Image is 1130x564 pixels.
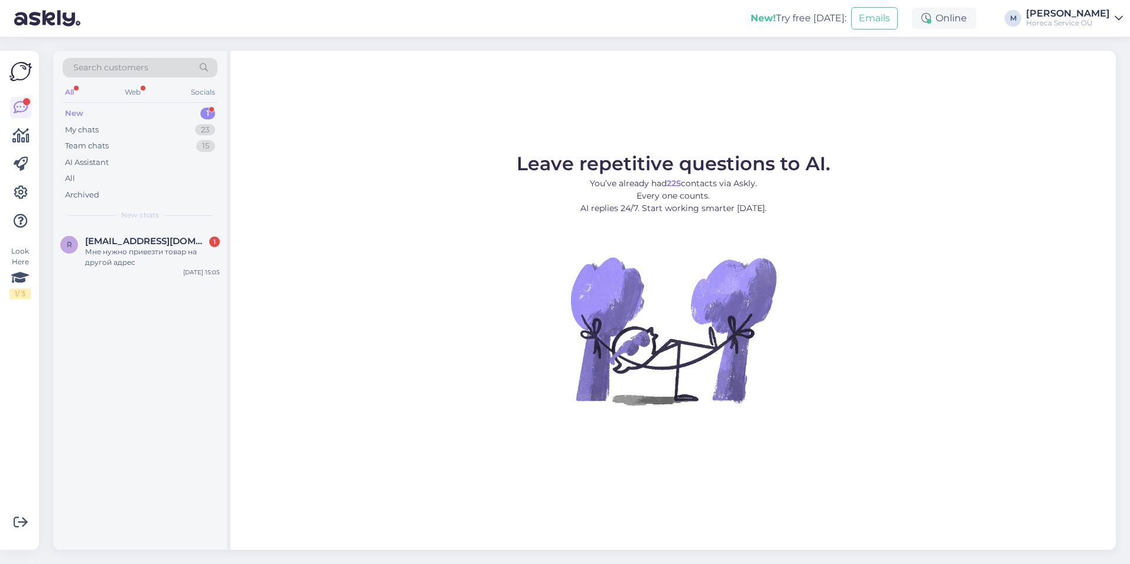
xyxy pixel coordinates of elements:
[667,178,681,189] b: 225
[1026,18,1110,28] div: Horeca Service OÜ
[209,236,220,247] div: 1
[65,140,109,152] div: Team chats
[9,289,31,299] div: 1 / 3
[1026,9,1110,18] div: [PERSON_NAME]
[189,85,217,100] div: Socials
[67,240,72,249] span: r
[1005,10,1021,27] div: M
[121,210,159,221] span: New chats
[9,60,32,83] img: Askly Logo
[122,85,143,100] div: Web
[1026,9,1123,28] a: [PERSON_NAME]Horeca Service OÜ
[65,189,99,201] div: Archived
[85,247,220,268] div: Мне нужно привезти товар на другой адрес
[517,152,830,175] span: Leave repetitive questions to AI.
[9,246,31,299] div: Look Here
[65,173,75,184] div: All
[196,140,215,152] div: 15
[65,157,109,168] div: AI Assistant
[517,177,830,215] p: You’ve already had contacts via Askly. Every one counts. AI replies 24/7. Start working smarter [...
[751,12,776,24] b: New!
[65,108,83,119] div: New
[85,236,208,247] span: romancygol@gmail.com
[63,85,76,100] div: All
[851,7,898,30] button: Emails
[200,108,215,119] div: 1
[65,124,99,136] div: My chats
[195,124,215,136] div: 23
[183,268,220,277] div: [DATE] 15:05
[73,61,148,74] span: Search customers
[567,224,780,437] img: No Chat active
[912,8,976,29] div: Online
[751,11,846,25] div: Try free [DATE]:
